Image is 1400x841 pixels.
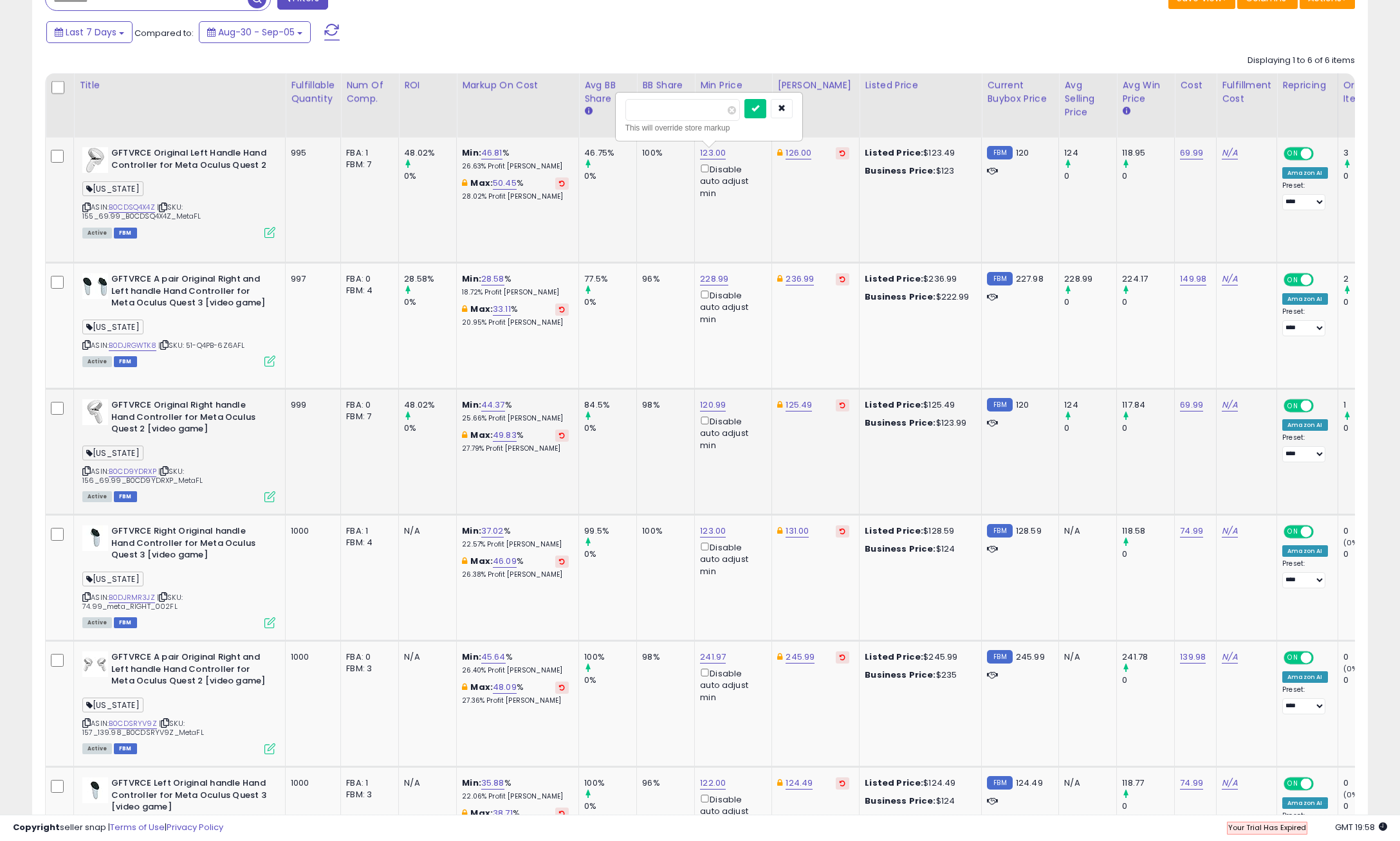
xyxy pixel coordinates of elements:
span: [US_STATE] [82,181,143,196]
div: 999 [291,399,331,411]
div: 100% [584,777,636,789]
div: FBA: 0 [346,273,389,285]
i: Revert to store-level Max Markup [559,432,565,439]
div: % [462,430,569,453]
b: Business Price: [865,165,935,177]
img: 31DwJkzjrSL._SL40_.jpg [82,525,108,551]
small: FBM [987,272,1012,285]
p: 25.66% Profit [PERSON_NAME] [462,414,569,423]
a: 126.00 [786,147,811,159]
a: 241.97 [700,651,726,664]
span: ON [1285,779,1301,790]
div: Disable auto adjust min [700,666,762,703]
a: B0CD9YDRXP [109,466,156,477]
div: Disable auto adjust min [700,414,762,451]
a: 48.09 [493,681,517,694]
div: 118.77 [1122,777,1174,789]
b: Business Price: [865,291,935,303]
div: 0 [1343,422,1395,434]
a: 123.00 [700,147,726,159]
div: Preset: [1282,685,1327,714]
b: Min: [462,273,481,285]
span: [US_STATE] [82,446,143,460]
a: 46.81 [481,147,502,159]
span: OFF [1312,527,1332,538]
div: 0 [1122,800,1174,812]
span: 120 [1016,399,1029,411]
span: FBM [114,743,137,754]
div: [PERSON_NAME] [777,78,854,92]
span: Compared to: [134,27,194,39]
span: Aug-30 - Sep-05 [218,26,295,39]
small: FBM [987,776,1012,790]
img: 318zId7r+hL._SL40_.jpg [82,399,108,425]
b: GFTVRCE Right Original handle Hand Controller for Meta Oculus Quest 3 [video game] [111,525,268,565]
b: Max: [470,429,493,441]
div: 997 [291,273,331,285]
div: Cost [1180,78,1211,92]
div: N/A [1064,777,1107,789]
small: (0%) [1343,790,1361,800]
div: 98% [642,651,685,663]
div: 0 [1122,296,1174,308]
div: 84.5% [584,399,636,411]
div: 0 [1343,548,1395,560]
div: 0 [1343,296,1395,308]
div: FBA: 0 [346,399,389,411]
a: 45.64 [481,651,506,664]
span: 124.49 [1016,777,1043,789]
div: N/A [1064,651,1107,663]
div: Disable auto adjust min [700,540,762,577]
div: 46.75% [584,147,636,159]
div: FBA: 1 [346,147,389,159]
div: % [462,525,569,549]
div: 0% [584,548,636,560]
b: Business Price: [865,543,935,555]
span: Your Trial Has Expired [1228,822,1306,833]
div: 0% [584,674,636,686]
b: Max: [470,303,493,315]
div: FBA: 1 [346,525,389,537]
a: N/A [1222,147,1237,159]
a: 120.99 [700,399,726,411]
div: 96% [642,273,685,285]
a: B0CDSRYV9Z [109,718,157,729]
span: 2025-09-13 19:58 GMT [1335,821,1387,833]
a: 46.09 [493,555,517,568]
div: $124.49 [865,777,972,789]
div: ROI [404,78,451,92]
a: Privacy Policy [167,821,223,833]
span: OFF [1312,653,1332,664]
span: OFF [1312,401,1332,411]
div: FBM: 4 [346,285,389,296]
div: 0% [404,296,456,308]
small: FBM [987,398,1012,411]
div: 0 [1122,548,1174,560]
div: Preset: [1282,559,1327,588]
span: ON [1285,527,1301,538]
div: % [462,399,569,423]
button: Last 7 Days [46,21,133,43]
div: 0% [584,170,636,182]
div: 224.17 [1122,273,1174,285]
span: OFF [1312,275,1332,285]
a: 35.88 [481,777,504,790]
div: ASIN: [82,147,275,237]
div: 1 [1343,399,1395,411]
div: $222.99 [865,291,972,303]
div: Avg BB Share [584,78,631,105]
a: 131.00 [786,525,809,538]
b: Listed Price: [865,651,923,663]
span: | SKU: 74.99_meta_RIGHT_002FL [82,592,183,611]
span: OFF [1312,149,1332,159]
span: [US_STATE] [82,698,143,712]
span: 227.98 [1016,273,1044,285]
div: 0 [1064,422,1116,434]
div: % [462,682,569,705]
span: | SKU: 156_69.99_B0CD9YDRXP_MetaFL [82,466,203,485]
b: Listed Price: [865,273,923,285]
span: FBM [114,356,137,367]
div: $123.49 [865,147,972,159]
span: | SKU: 51-Q4PB-6Z6AFL [158,340,245,350]
div: N/A [404,651,447,663]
